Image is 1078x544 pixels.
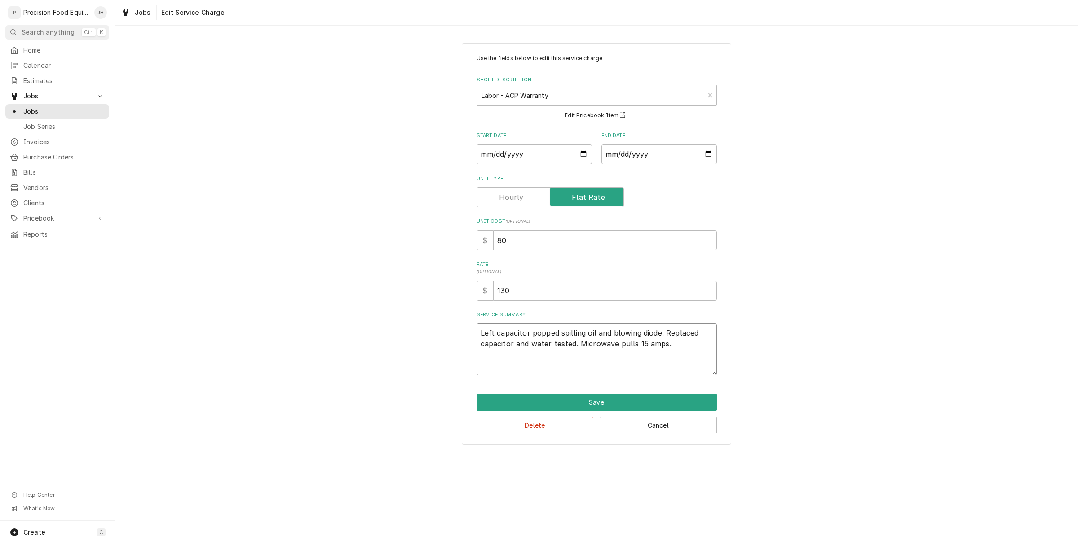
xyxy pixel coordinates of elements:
[477,218,717,250] div: Unit Cost
[23,528,45,536] span: Create
[118,5,155,20] a: Jobs
[477,76,717,121] div: Short Description
[477,394,717,433] div: Button Group
[477,54,717,62] p: Use the fields below to edit this service charge
[23,199,105,208] span: Clients
[23,137,105,146] span: Invoices
[5,502,109,515] a: Go to What's New
[23,8,89,17] div: Precision Food Equipment LLC
[5,211,109,226] a: Go to Pricebook
[5,150,109,164] a: Purchase Orders
[5,58,109,73] a: Calendar
[477,323,717,375] textarea: Left capacitor popped spilling oil and blowing diode. Replaced capacitor and water tested. Microw...
[23,491,104,499] span: Help Center
[5,104,109,119] a: Jobs
[23,92,91,101] span: Jobs
[462,43,731,445] div: Line Item Create/Update
[135,8,151,17] span: Jobs
[5,181,109,195] a: Vendors
[505,219,530,224] span: ( optional )
[477,132,592,139] label: Start Date
[477,311,717,318] label: Service Summary
[601,132,717,139] label: End Date
[477,54,717,375] div: Line Item Create/Update Form
[477,76,717,84] label: Short Description
[5,227,109,242] a: Reports
[23,214,91,223] span: Pricebook
[563,110,630,121] button: Edit Pricebook Item
[22,28,75,37] span: Search anything
[477,218,717,225] label: Unit Cost
[8,6,21,19] div: P
[23,168,105,177] span: Bills
[23,183,105,192] span: Vendors
[23,61,105,70] span: Calendar
[477,261,717,300] div: [object Object]
[477,175,717,182] label: Unit Type
[99,529,103,536] span: C
[477,269,502,274] span: ( optional )
[23,153,105,162] span: Purchase Orders
[477,411,717,433] div: Button Group Row
[100,29,103,36] span: K
[477,417,594,433] button: Delete
[477,230,493,250] div: $
[477,394,717,411] button: Save
[5,489,109,501] a: Go to Help Center
[601,132,717,164] div: End Date
[477,175,717,207] div: Unit Type
[477,132,592,164] div: Start Date
[94,6,107,19] div: JH
[5,89,109,103] a: Go to Jobs
[5,135,109,149] a: Invoices
[477,281,493,301] div: $
[600,417,717,433] button: Cancel
[23,122,105,131] span: Job Series
[5,165,109,180] a: Bills
[23,230,105,239] span: Reports
[477,394,717,411] div: Button Group Row
[23,76,105,85] span: Estimates
[5,119,109,134] a: Job Series
[5,25,109,40] button: Search anythingCtrlK
[23,107,105,116] span: Jobs
[5,43,109,57] a: Home
[601,144,717,164] input: yyyy-mm-dd
[5,196,109,210] a: Clients
[477,144,592,164] input: yyyy-mm-dd
[477,261,717,275] label: Rate
[94,6,107,19] div: Jason Hertel's Avatar
[5,74,109,88] a: Estimates
[23,46,105,55] span: Home
[23,505,104,512] span: What's New
[477,311,717,375] div: Service Summary
[84,29,93,36] span: Ctrl
[159,8,225,17] span: Edit Service Charge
